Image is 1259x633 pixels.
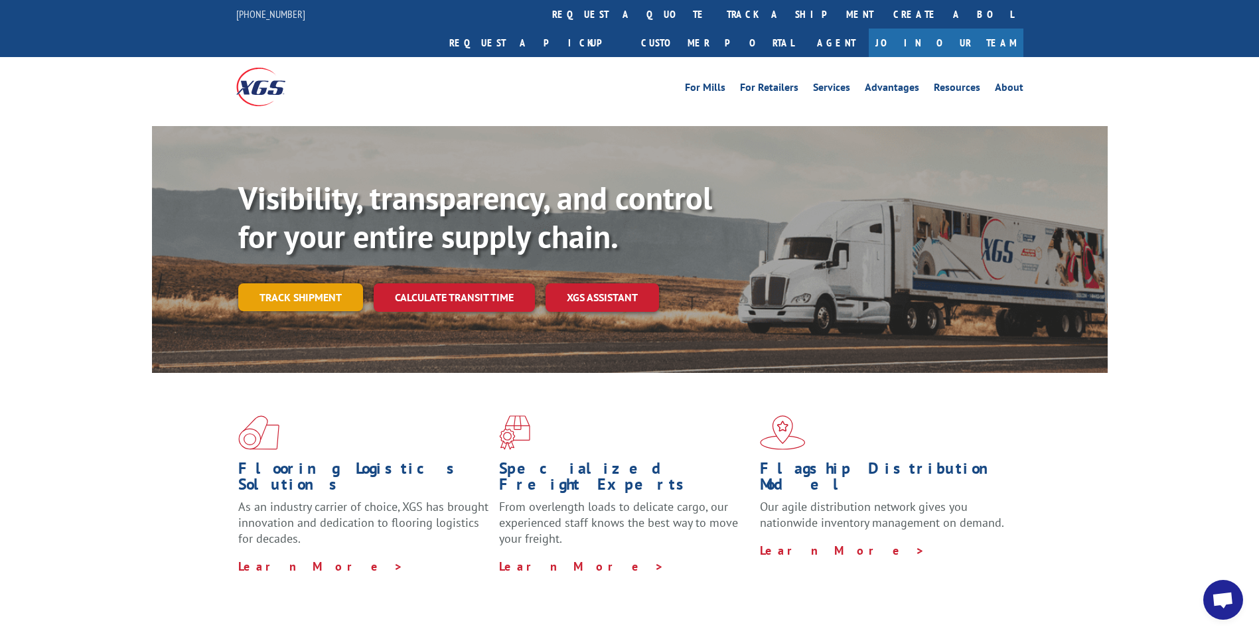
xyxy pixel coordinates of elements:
h1: Flooring Logistics Solutions [238,460,489,499]
a: Agent [804,29,869,57]
span: As an industry carrier of choice, XGS has brought innovation and dedication to flooring logistics... [238,499,488,546]
div: Open chat [1203,580,1243,620]
a: XGS ASSISTANT [546,283,659,312]
a: Calculate transit time [374,283,535,312]
a: Track shipment [238,283,363,311]
a: Learn More > [760,543,925,558]
a: Learn More > [499,559,664,574]
a: Join Our Team [869,29,1023,57]
a: [PHONE_NUMBER] [236,7,305,21]
h1: Specialized Freight Experts [499,460,750,499]
a: Request a pickup [439,29,631,57]
a: Learn More > [238,559,404,574]
a: For Mills [685,82,725,97]
b: Visibility, transparency, and control for your entire supply chain. [238,177,712,257]
a: About [995,82,1023,97]
span: Our agile distribution network gives you nationwide inventory management on demand. [760,499,1004,530]
img: xgs-icon-total-supply-chain-intelligence-red [238,415,279,450]
a: Customer Portal [631,29,804,57]
a: Advantages [865,82,919,97]
a: Services [813,82,850,97]
a: Resources [934,82,980,97]
p: From overlength loads to delicate cargo, our experienced staff knows the best way to move your fr... [499,499,750,558]
img: xgs-icon-flagship-distribution-model-red [760,415,806,450]
a: For Retailers [740,82,798,97]
img: xgs-icon-focused-on-flooring-red [499,415,530,450]
h1: Flagship Distribution Model [760,460,1011,499]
